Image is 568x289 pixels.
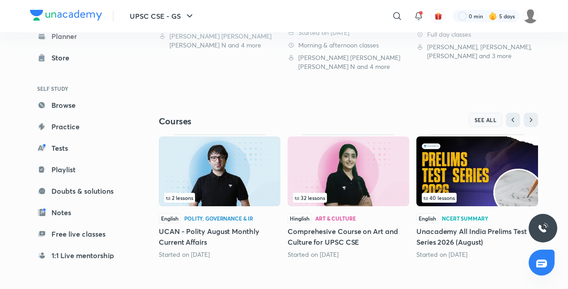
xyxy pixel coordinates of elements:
a: Planner [30,27,134,45]
h6: SELF STUDY [30,81,134,96]
div: Unacademy All India Prelims Test Series 2026 (August) [416,134,538,259]
span: 40 lessons [424,195,455,200]
div: Started on Jul 18 [288,250,409,259]
a: Tests [30,139,134,157]
h5: Comprehesive Course on Art and Culture for UPSC CSE [288,226,409,247]
div: infocontainer [164,193,275,203]
div: Polity, Governance & IR [184,216,253,221]
div: Started on Aug 10 [416,250,538,259]
div: Started on 8 May 2025 [288,28,409,37]
button: UPSC CSE - GS [124,7,200,25]
button: SEE ALL [469,113,503,127]
div: UCAN - Polity August Monthly Current Affairs [159,134,280,259]
div: Morning & afternoon classes [288,41,409,50]
span: SEE ALL [475,117,497,123]
a: Notes [30,204,134,221]
div: infosection [164,193,275,203]
div: Comprehesive Course on Art and Culture for UPSC CSE [288,134,409,259]
a: Playlist [30,161,134,178]
div: Sarmad Mehraj, Aastha Pilania, Chethan N and 4 more [288,53,409,71]
a: 1:1 Live mentorship [30,246,134,264]
h5: Unacademy All India Prelims Test Series 2026 (August) [416,226,538,247]
div: Full day classes [416,30,538,39]
img: Company Logo [30,10,102,21]
img: Akhila [523,8,538,24]
img: streak [488,12,497,21]
img: Thumbnail [416,136,538,206]
a: Doubts & solutions [30,182,134,200]
div: infosection [422,193,533,203]
div: Dr Sidharth Arora, Anuj Garg, Saurabh Pandey and 3 more [416,42,538,60]
div: left [293,193,404,203]
h4: Courses [159,115,348,127]
a: Company Logo [30,10,102,23]
button: avatar [431,9,445,23]
div: Started on Aug 15 [159,250,280,259]
div: left [422,193,533,203]
img: Thumbnail [288,136,409,206]
a: Practice [30,118,134,136]
img: Thumbnail [159,136,280,206]
a: Browse [30,96,134,114]
img: ttu [538,223,548,234]
div: infosection [293,193,404,203]
div: NCERT Summary [442,216,488,221]
div: Store [51,52,75,63]
div: infocontainer [422,193,533,203]
div: left [164,193,275,203]
span: 32 lessons [295,195,325,200]
div: infocontainer [293,193,404,203]
a: Store [30,49,134,67]
span: Hinglish [288,213,312,223]
h5: UCAN - Polity August Monthly Current Affairs [159,226,280,247]
div: Art & Culture [315,216,356,221]
img: avatar [434,12,442,20]
span: English [416,213,438,223]
span: English [159,213,181,223]
a: Free live classes [30,225,134,243]
span: 2 lessons [166,195,193,200]
div: Sarmad Mehraj, Aastha Pilania, Chethan N and 4 more [159,32,280,50]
